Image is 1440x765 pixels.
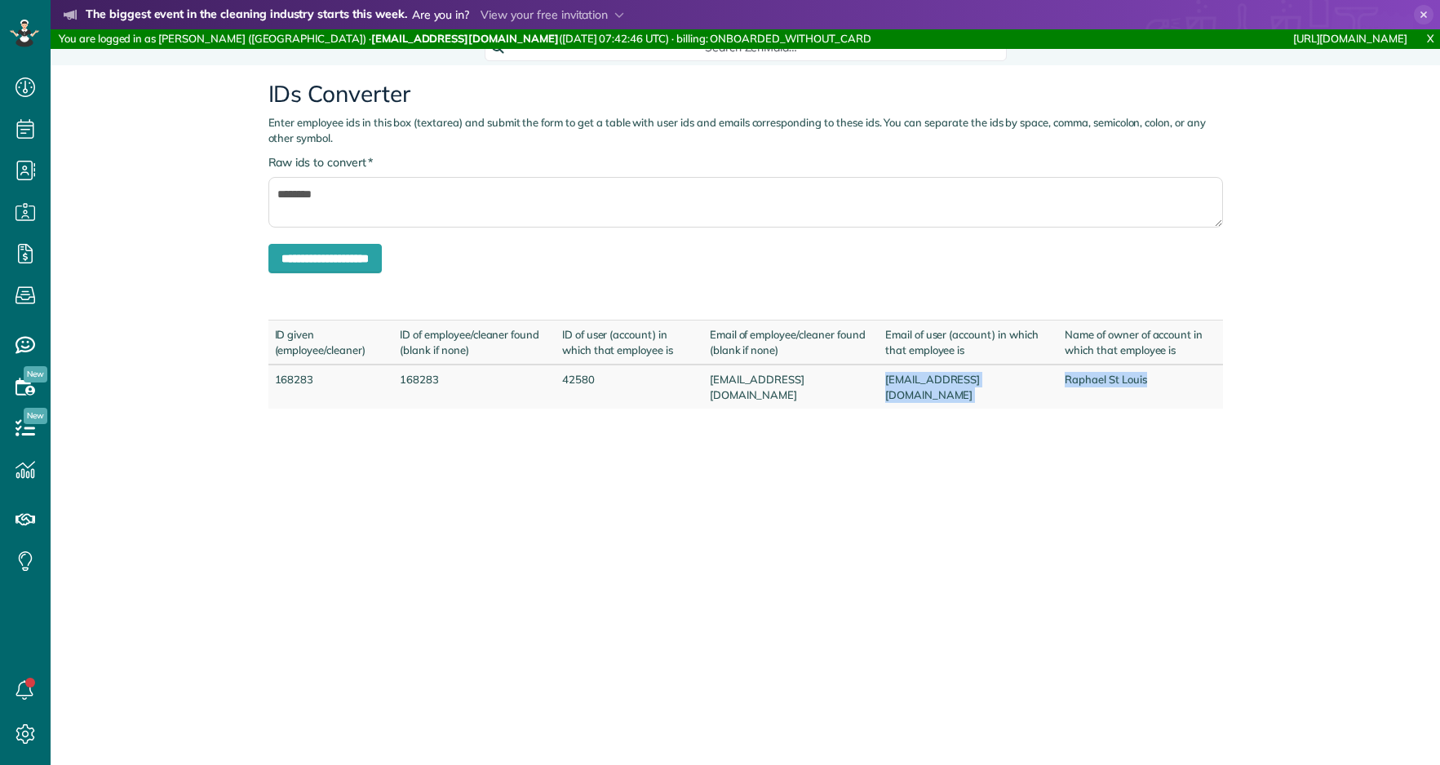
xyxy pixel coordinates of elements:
[24,408,47,424] span: New
[1293,32,1407,45] a: [URL][DOMAIN_NAME]
[24,366,47,382] span: New
[703,321,879,365] td: Email of employee/cleaner found (blank if none)
[556,321,703,365] td: ID of user (account) in which that employee is
[556,365,703,409] td: 42580
[1058,365,1222,409] td: Raphael St Louis
[268,82,1223,107] h2: IDs Converter
[268,365,394,409] td: 168283
[268,321,394,365] td: ID given (employee/cleaner)
[1058,321,1222,365] td: Name of owner of account in which that employee is
[879,365,1058,409] td: [EMAIL_ADDRESS][DOMAIN_NAME]
[412,7,470,24] span: Are you in?
[1420,29,1440,48] a: X
[703,365,879,409] td: [EMAIL_ADDRESS][DOMAIN_NAME]
[371,32,559,45] strong: [EMAIL_ADDRESS][DOMAIN_NAME]
[64,28,717,49] li: The world’s leading virtual event for cleaning business owners.
[51,29,957,49] div: You are logged in as [PERSON_NAME] ([GEOGRAPHIC_DATA]) · ([DATE] 07:42:46 UTC) · billing: ONBOARD...
[268,154,374,170] label: Raw ids to convert
[393,321,556,365] td: ID of employee/cleaner found (blank if none)
[268,115,1223,146] p: Enter employee ids in this box (textarea) and submit the form to get a table with user ids and em...
[86,7,407,24] strong: The biggest event in the cleaning industry starts this week.
[393,365,556,409] td: 168283
[879,321,1058,365] td: Email of user (account) in which that employee is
